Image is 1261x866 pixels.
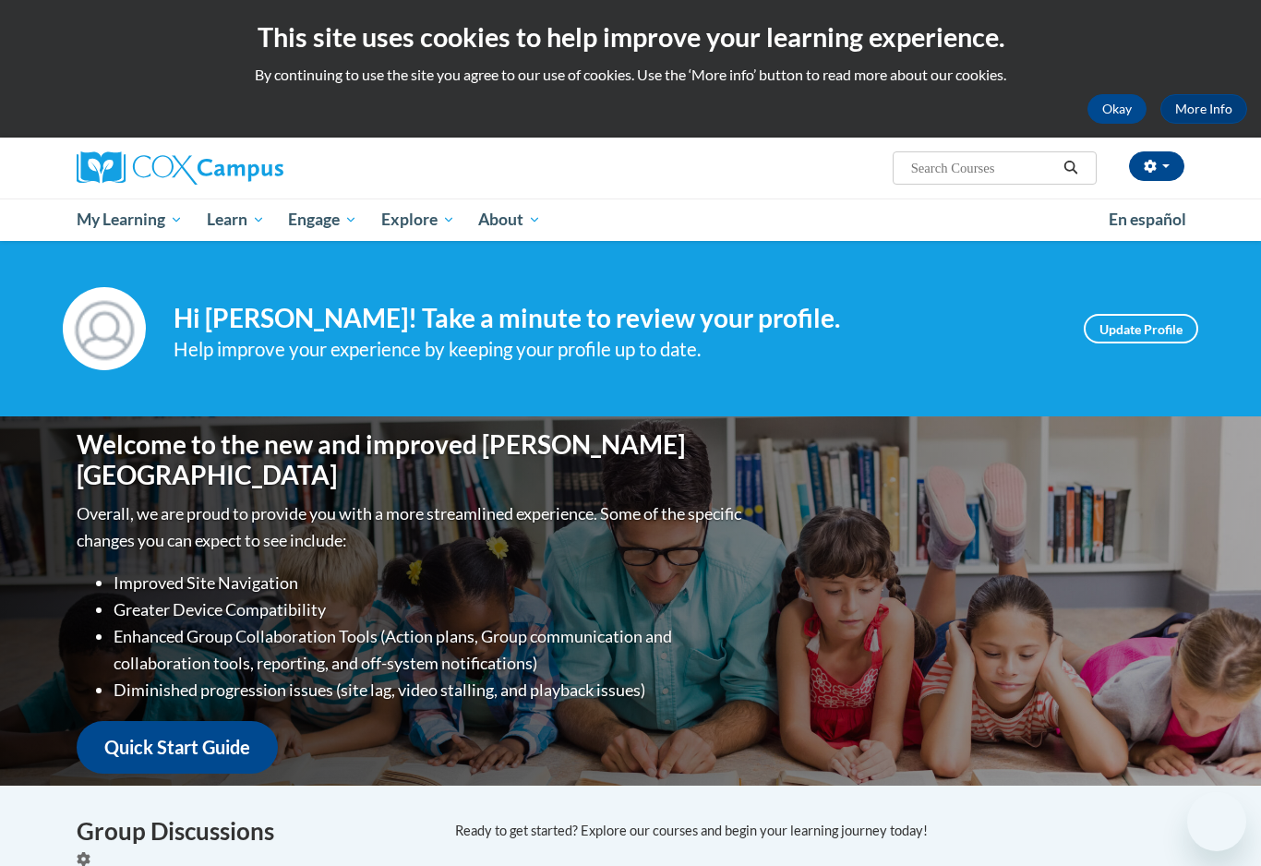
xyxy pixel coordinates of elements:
span: En español [1109,210,1186,229]
li: Improved Site Navigation [114,570,746,596]
span: My Learning [77,209,183,231]
a: Quick Start Guide [77,721,278,774]
h1: Welcome to the new and improved [PERSON_NAME][GEOGRAPHIC_DATA] [77,429,746,491]
a: About [467,198,554,241]
li: Greater Device Compatibility [114,596,746,623]
h4: Group Discussions [77,813,427,849]
h4: Hi [PERSON_NAME]! Take a minute to review your profile. [174,303,1056,334]
div: Main menu [49,198,1212,241]
img: Cox Campus [77,151,283,185]
input: Search Courses [909,157,1057,179]
iframe: Button to launch messaging window [1187,792,1246,851]
img: Profile Image [63,287,146,370]
a: Engage [276,198,369,241]
a: Explore [369,198,467,241]
a: Update Profile [1084,314,1198,343]
a: En español [1097,200,1198,239]
span: Explore [381,209,455,231]
a: Cox Campus [77,151,427,185]
p: Overall, we are proud to provide you with a more streamlined experience. Some of the specific cha... [77,500,746,554]
span: Engage [288,209,357,231]
span: Learn [207,209,265,231]
li: Enhanced Group Collaboration Tools (Action plans, Group communication and collaboration tools, re... [114,623,746,677]
span: About [478,209,541,231]
div: Help improve your experience by keeping your profile up to date. [174,334,1056,365]
p: By continuing to use the site you agree to our use of cookies. Use the ‘More info’ button to read... [14,65,1247,85]
button: Okay [1087,94,1147,124]
button: Account Settings [1129,151,1184,181]
h2: This site uses cookies to help improve your learning experience. [14,18,1247,55]
a: My Learning [65,198,195,241]
button: Search [1057,157,1085,179]
a: More Info [1160,94,1247,124]
a: Learn [195,198,277,241]
li: Diminished progression issues (site lag, video stalling, and playback issues) [114,677,746,704]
